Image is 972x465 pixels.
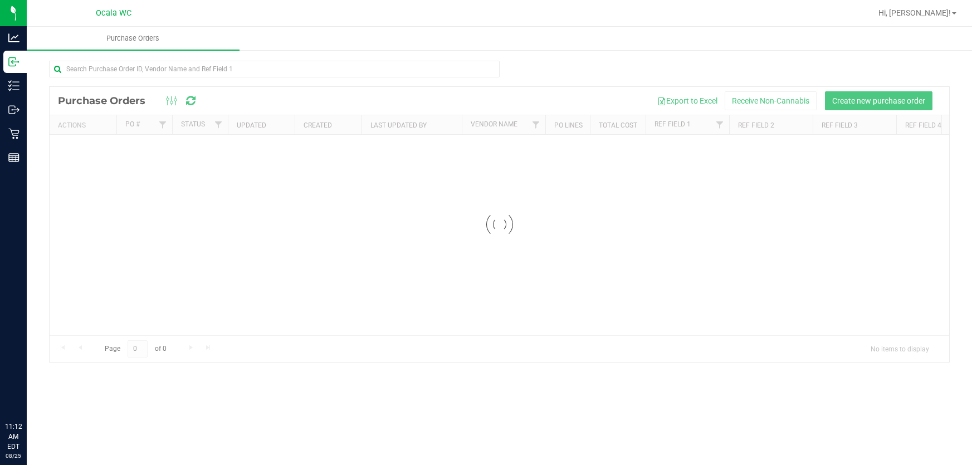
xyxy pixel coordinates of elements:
span: Ocala WC [96,8,131,18]
inline-svg: Analytics [8,32,19,43]
inline-svg: Retail [8,128,19,139]
inline-svg: Inbound [8,56,19,67]
inline-svg: Inventory [8,80,19,91]
inline-svg: Outbound [8,104,19,115]
input: Search Purchase Order ID, Vendor Name and Ref Field 1 [49,61,500,77]
span: Hi, [PERSON_NAME]! [878,8,951,17]
span: Purchase Orders [91,33,174,43]
p: 08/25 [5,452,22,460]
a: Purchase Orders [27,27,240,50]
p: 11:12 AM EDT [5,422,22,452]
inline-svg: Reports [8,152,19,163]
